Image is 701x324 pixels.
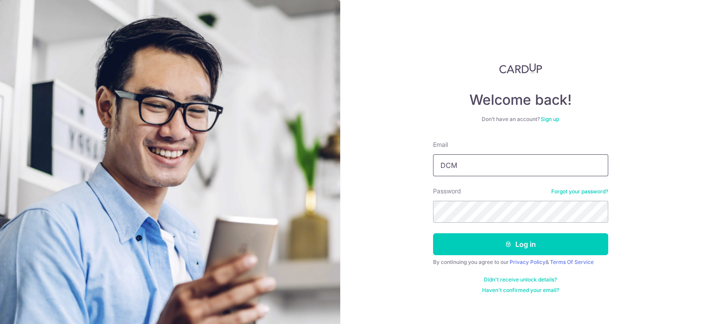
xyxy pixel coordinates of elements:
a: Forgot your password? [551,188,608,195]
a: Privacy Policy [510,259,546,265]
button: Log in [433,233,608,255]
h4: Welcome back! [433,91,608,109]
label: Email [433,140,448,149]
a: Terms Of Service [550,259,594,265]
a: Haven't confirmed your email? [482,287,559,294]
a: Didn't receive unlock details? [484,276,557,283]
input: Enter your Email [433,154,608,176]
div: By continuing you agree to our & [433,259,608,266]
a: Sign up [541,116,559,122]
div: Don’t have an account? [433,116,608,123]
label: Password [433,187,461,196]
img: CardUp Logo [499,63,542,74]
